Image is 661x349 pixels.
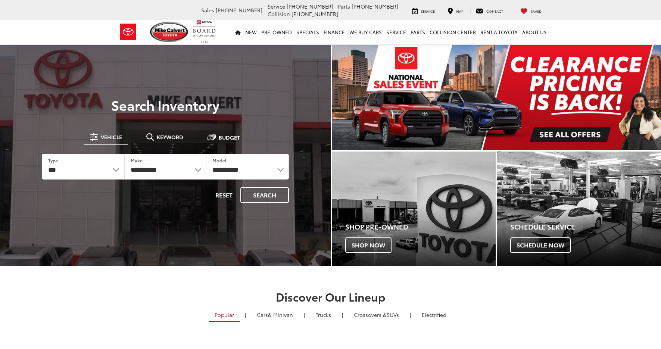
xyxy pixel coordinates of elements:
img: Toyota [114,20,142,44]
span: Collision [268,10,290,18]
span: Map [456,9,463,13]
img: Mike Calvert Toyota [150,22,190,42]
a: Service [406,7,440,14]
span: Budget [219,135,240,140]
a: Home [233,20,243,44]
a: Cars [251,308,299,321]
span: [PHONE_NUMBER] [291,10,338,18]
li: | [408,311,413,318]
h3: Search Inventory [31,97,299,112]
span: [PHONE_NUMBER] [287,3,333,10]
span: Service [268,3,285,10]
a: New [243,20,259,44]
li: | [302,311,307,318]
span: Shop Now [345,237,392,253]
span: Schedule Now [510,237,571,253]
div: Toyota [497,152,661,266]
a: Map [442,7,469,14]
a: My Saved Vehicles [515,7,547,14]
a: Popular [209,308,240,322]
a: Service [384,20,408,44]
a: WE BUY CARS [347,20,384,44]
span: & Minivan [268,311,293,318]
h2: Discover Our Lineup [68,290,594,303]
a: Parts [408,20,427,44]
div: Toyota [332,152,496,266]
h4: Shop Pre-Owned [345,223,496,231]
a: Electrified [416,308,452,321]
button: Search [240,187,289,203]
label: Model [212,157,227,163]
span: [PHONE_NUMBER] [216,6,262,14]
li: | [340,311,345,318]
a: Shop Pre-Owned Shop Now [332,152,496,266]
a: Rent a Toyota [478,20,520,44]
a: Schedule Service Schedule Now [497,152,661,266]
span: Sales [201,6,214,14]
span: Crossovers & [354,311,387,318]
a: Collision Center [427,20,478,44]
a: Trucks [310,308,337,321]
label: Type [48,157,58,163]
span: Service [421,9,435,13]
a: Specials [294,20,321,44]
a: SUVs [348,308,405,321]
span: [PHONE_NUMBER] [352,3,398,10]
a: Finance [321,20,347,44]
span: Vehicle [101,134,122,140]
span: Contact [486,9,503,13]
h4: Schedule Service [510,223,661,231]
a: Pre-Owned [259,20,294,44]
li: | [243,311,248,318]
span: Keyword [157,134,183,140]
span: Saved [531,9,542,13]
button: Reset [209,187,239,203]
label: Make [131,157,143,163]
a: Contact [470,7,509,14]
span: Parts [338,3,350,10]
a: About Us [520,20,549,44]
